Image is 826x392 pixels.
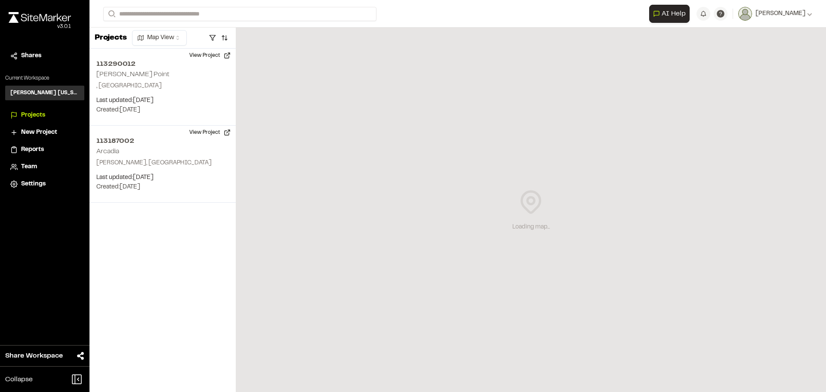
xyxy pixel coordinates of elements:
p: Projects [95,32,127,44]
span: Shares [21,51,41,61]
img: rebrand.png [9,12,71,23]
a: Projects [10,111,79,120]
span: Settings [21,179,46,189]
a: Team [10,162,79,172]
p: Created: [DATE] [96,105,229,115]
span: New Project [21,128,57,137]
span: Collapse [5,374,33,385]
span: Team [21,162,37,172]
h2: [PERSON_NAME] Point [96,71,170,77]
h3: [PERSON_NAME] [US_STATE] [10,89,79,97]
p: Last updated: [DATE] [96,173,229,182]
h2: 113187002 [96,136,229,146]
span: Projects [21,111,45,120]
button: Open AI Assistant [649,5,690,23]
p: Last updated: [DATE] [96,96,229,105]
button: Search [103,7,119,21]
span: [PERSON_NAME] [755,9,805,19]
a: Settings [10,179,79,189]
a: Reports [10,145,79,154]
img: User [738,7,752,21]
span: Reports [21,145,44,154]
p: Current Workspace [5,74,84,82]
p: , [GEOGRAPHIC_DATA] [96,81,229,91]
button: View Project [184,126,236,139]
button: [PERSON_NAME] [738,7,812,21]
a: Shares [10,51,79,61]
div: Open AI Assistant [649,5,693,23]
p: [PERSON_NAME], [GEOGRAPHIC_DATA] [96,158,229,168]
button: View Project [184,49,236,62]
div: Oh geez...please don't... [9,23,71,31]
h2: 113290012 [96,59,229,69]
a: New Project [10,128,79,137]
div: Loading map... [512,222,550,232]
span: Share Workspace [5,351,63,361]
p: Created: [DATE] [96,182,229,192]
h2: Arcadia [96,148,119,154]
span: AI Help [662,9,686,19]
